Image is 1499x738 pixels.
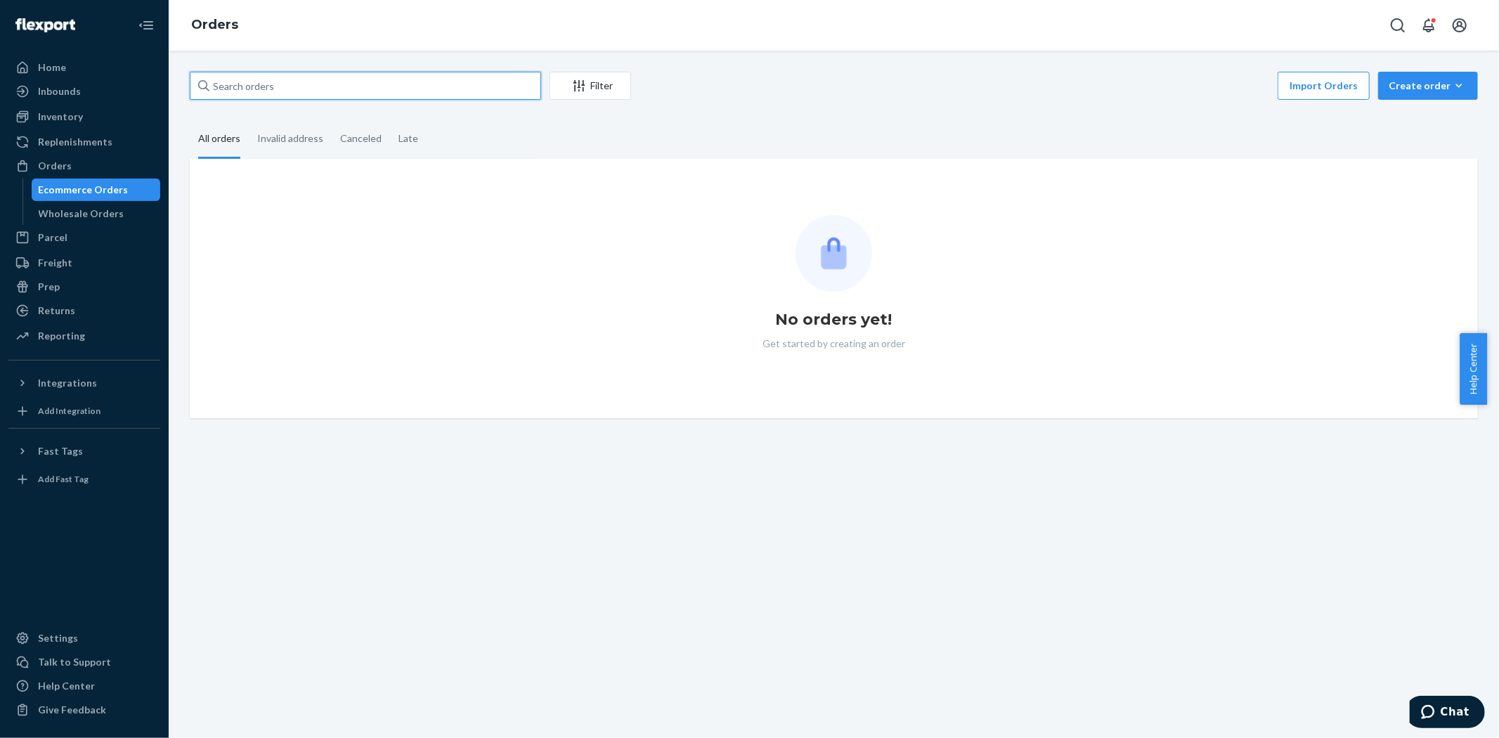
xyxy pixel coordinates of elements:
button: Help Center [1460,333,1487,405]
div: Fast Tags [38,444,83,458]
a: Add Integration [8,400,160,422]
div: Invalid address [257,120,323,157]
a: Inventory [8,105,160,128]
button: Import Orders [1278,72,1370,100]
div: Give Feedback [38,703,106,717]
img: Flexport logo [15,18,75,32]
button: Fast Tags [8,440,160,462]
button: Open notifications [1415,11,1443,39]
div: Add Integration [38,405,100,417]
a: Freight [8,252,160,274]
div: Talk to Support [38,655,111,669]
div: Ecommerce Orders [39,183,129,197]
div: Help Center [38,679,95,693]
a: Replenishments [8,131,160,153]
a: Inbounds [8,80,160,103]
a: Reporting [8,325,160,347]
a: Prep [8,276,160,298]
a: Orders [191,17,238,32]
button: Open account menu [1446,11,1474,39]
div: Settings [38,631,78,645]
button: Close Navigation [132,11,160,39]
div: Create order [1389,79,1467,93]
a: Settings [8,627,160,649]
button: Filter [550,72,631,100]
a: Add Fast Tag [8,468,160,491]
div: Filter [550,79,630,93]
a: Ecommerce Orders [32,179,161,201]
button: Give Feedback [8,699,160,721]
a: Home [8,56,160,79]
div: Prep [38,280,60,294]
div: Inventory [38,110,83,124]
div: Orders [38,159,72,173]
img: Empty list [796,215,872,292]
div: Integrations [38,376,97,390]
a: Parcel [8,226,160,249]
div: Replenishments [38,135,112,149]
input: Search orders [190,72,541,100]
button: Talk to Support [8,651,160,673]
a: Returns [8,299,160,322]
div: Late [398,120,418,157]
ol: breadcrumbs [180,5,249,46]
div: Freight [38,256,72,270]
h1: No orders yet! [776,309,893,331]
p: Get started by creating an order [763,337,905,351]
div: Add Fast Tag [38,473,89,485]
div: Reporting [38,329,85,343]
button: Open Search Box [1384,11,1412,39]
a: Wholesale Orders [32,202,161,225]
a: Orders [8,155,160,177]
button: Create order [1378,72,1478,100]
div: Returns [38,304,75,318]
div: Parcel [38,231,67,245]
div: Inbounds [38,84,81,98]
div: Wholesale Orders [39,207,124,221]
div: Canceled [340,120,382,157]
a: Help Center [8,675,160,697]
iframe: Opens a widget where you can chat to one of our agents [1410,696,1485,731]
div: All orders [198,120,240,159]
div: Home [38,60,66,75]
button: Integrations [8,372,160,394]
